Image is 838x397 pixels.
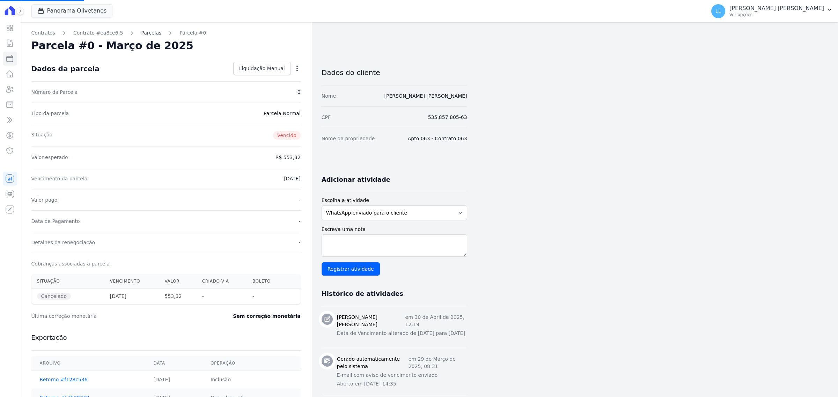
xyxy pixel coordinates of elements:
h3: Histórico de atividades [322,290,403,298]
dt: Nome [322,92,336,99]
dt: Data de Pagamento [31,218,80,225]
dd: R$ 553,32 [275,154,301,161]
span: Vencido [273,131,301,140]
button: LL [PERSON_NAME] [PERSON_NAME] Ver opções [706,1,838,21]
h2: Parcela #0 - Março de 2025 [31,39,193,52]
th: Criado via [197,274,247,289]
dd: Apto 063 - Contrato 063 [408,135,467,142]
a: [PERSON_NAME] [PERSON_NAME] [384,93,467,99]
th: [DATE] [104,289,159,304]
p: Aberto em [DATE] 14:35 [337,380,467,388]
span: Cancelado [37,293,71,300]
th: - [197,289,247,304]
th: 553,32 [159,289,196,304]
dd: Parcela Normal [264,110,301,117]
p: em 30 de Abril de 2025, 12:19 [405,314,467,328]
th: Boleto [247,274,286,289]
th: Operação [202,356,301,370]
dd: Sem correção monetária [233,313,300,320]
a: Parcelas [141,29,161,37]
p: Data de Vencimento alterado de [DATE] para [DATE] [337,330,467,337]
p: em 29 de Março de 2025, 08:31 [409,355,467,370]
h3: Adicionar atividade [322,175,390,184]
dt: Detalhes da renegociação [31,239,95,246]
th: Arquivo [31,356,145,370]
label: Escreva uma nota [322,226,467,233]
td: Inclusão [202,370,301,389]
dt: Vencimento da parcela [31,175,88,182]
dd: 535.857.805-63 [428,114,467,121]
a: Retorno #f128c536 [40,377,88,382]
p: E-mail com aviso de vencimento enviado [337,372,467,379]
dt: CPF [322,114,331,121]
dd: - [299,196,301,203]
th: Situação [31,274,104,289]
th: Data [145,356,202,370]
dt: Cobranças associadas à parcela [31,260,110,267]
th: Valor [159,274,196,289]
p: [PERSON_NAME] [PERSON_NAME] [729,5,824,12]
dt: Número da Parcela [31,89,78,96]
dd: - [299,218,301,225]
a: Parcela #0 [179,29,206,37]
h3: Gerado automaticamente pelo sistema [337,355,409,370]
dd: [DATE] [284,175,300,182]
h3: Exportação [31,334,301,342]
a: Contratos [31,29,55,37]
h3: [PERSON_NAME] [PERSON_NAME] [337,314,405,328]
a: Liquidação Manual [233,62,291,75]
a: Contrato #ea8ce6f5 [73,29,123,37]
td: [DATE] [145,370,202,389]
dd: 0 [297,89,301,96]
dd: - [299,239,301,246]
th: - [247,289,286,304]
dt: Valor esperado [31,154,68,161]
dt: Nome da propriedade [322,135,375,142]
nav: Breadcrumb [31,29,301,37]
dt: Valor pago [31,196,58,203]
h3: Dados do cliente [322,68,467,77]
span: LL [715,9,721,14]
p: Ver opções [729,12,824,17]
dt: Situação [31,131,53,140]
dt: Última correção monetária [31,313,191,320]
dt: Tipo da parcela [31,110,69,117]
th: Vencimento [104,274,159,289]
button: Panorama Olivetanos [31,4,113,17]
div: Dados da parcela [31,65,100,73]
label: Escolha a atividade [322,197,467,204]
span: Liquidação Manual [239,65,285,72]
input: Registrar atividade [322,262,380,276]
